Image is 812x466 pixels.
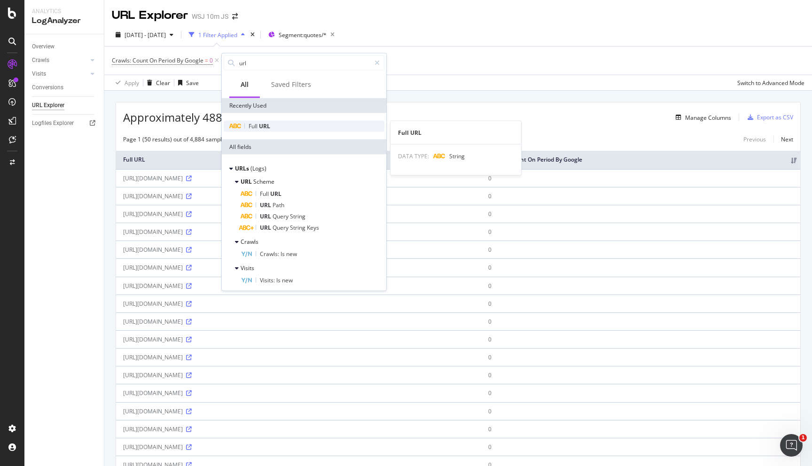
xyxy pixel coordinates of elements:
[123,264,474,272] div: [URL][DOMAIN_NAME]
[125,79,139,87] div: Apply
[737,79,804,87] div: Switch to Advanced Mode
[249,30,257,39] div: times
[174,75,199,90] button: Save
[32,8,96,16] div: Analytics
[780,434,803,457] iframe: Intercom live chat
[123,135,248,143] div: Page 1 (50 results) out of 4,884 sampled entries
[481,366,800,384] td: 0
[481,295,800,312] td: 0
[112,56,203,64] span: Crawls: Count On Period By Google
[222,98,386,113] div: Recently Used
[685,114,731,122] div: Manage Columns
[250,164,266,172] span: (Logs)
[260,190,270,198] span: Full
[390,129,521,137] div: Full URL
[123,389,474,397] div: [URL][DOMAIN_NAME]
[222,140,386,155] div: All fields
[32,16,96,26] div: LogAnalyzer
[286,250,297,258] span: new
[273,212,290,220] span: Query
[32,83,97,93] a: Conversions
[32,118,74,128] div: Logfiles Explorer
[398,152,429,160] span: DATA TYPE:
[123,228,474,236] div: [URL][DOMAIN_NAME]
[123,371,474,379] div: [URL][DOMAIN_NAME]
[290,212,305,220] span: String
[238,56,370,70] input: Search by field name
[672,112,731,123] button: Manage Columns
[32,101,64,110] div: URL Explorer
[260,224,273,232] span: URL
[32,55,88,65] a: Crawls
[185,27,249,42] button: 1 Filter Applied
[210,54,213,67] span: 0
[123,443,474,451] div: [URL][DOMAIN_NAME]
[260,250,281,258] span: Crawls:
[116,151,481,169] th: Full URL: activate to sort column ascending
[282,276,293,284] span: new
[481,312,800,330] td: 0
[32,69,88,79] a: Visits
[773,132,793,146] a: Next
[481,330,800,348] td: 0
[279,31,327,39] span: Segment: quotes/*
[271,80,311,89] div: Saved Filters
[799,434,807,442] span: 1
[198,31,237,39] div: 1 Filter Applied
[123,425,474,433] div: [URL][DOMAIN_NAME]
[125,31,166,39] span: [DATE] - [DATE]
[481,402,800,420] td: 0
[481,348,800,366] td: 0
[481,241,800,258] td: 0
[123,210,474,218] div: [URL][DOMAIN_NAME]
[270,190,281,198] span: URL
[481,205,800,223] td: 0
[744,110,793,125] button: Export as CSV
[260,276,276,284] span: Visits:
[757,113,793,121] div: Export as CSV
[123,192,474,200] div: [URL][DOMAIN_NAME]
[481,187,800,205] td: 0
[112,27,177,42] button: [DATE] - [DATE]
[32,69,46,79] div: Visits
[481,420,800,438] td: 0
[449,152,465,160] span: String
[265,27,338,42] button: Segment:quotes/*
[481,277,800,295] td: 0
[221,55,258,66] button: Add Filter
[281,250,286,258] span: Is
[734,75,804,90] button: Switch to Advanced Mode
[259,122,270,130] span: URL
[32,101,97,110] a: URL Explorer
[481,258,800,276] td: 0
[192,12,228,21] div: WSJ 10m JS
[186,79,199,87] div: Save
[232,13,238,20] div: arrow-right-arrow-left
[273,201,284,209] span: Path
[249,122,259,130] span: Full
[481,384,800,402] td: 0
[123,353,474,361] div: [URL][DOMAIN_NAME]
[123,246,474,254] div: [URL][DOMAIN_NAME]
[123,282,474,290] div: [URL][DOMAIN_NAME]
[32,55,49,65] div: Crawls
[260,212,273,220] span: URL
[290,224,307,232] span: String
[112,75,139,90] button: Apply
[241,238,258,246] span: Crawls
[112,8,188,23] div: URL Explorer
[481,169,800,187] td: 0
[143,75,170,90] button: Clear
[481,151,800,169] th: Crawls: Count On Period By Google: activate to sort column ascending
[235,164,250,172] span: URLs
[273,224,290,232] span: Query
[253,178,274,186] span: Scheme
[481,438,800,456] td: 0
[32,42,55,52] div: Overview
[123,335,474,343] div: [URL][DOMAIN_NAME]
[241,178,253,186] span: URL
[123,300,474,308] div: [URL][DOMAIN_NAME]
[276,276,282,284] span: Is
[123,318,474,326] div: [URL][DOMAIN_NAME]
[32,42,97,52] a: Overview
